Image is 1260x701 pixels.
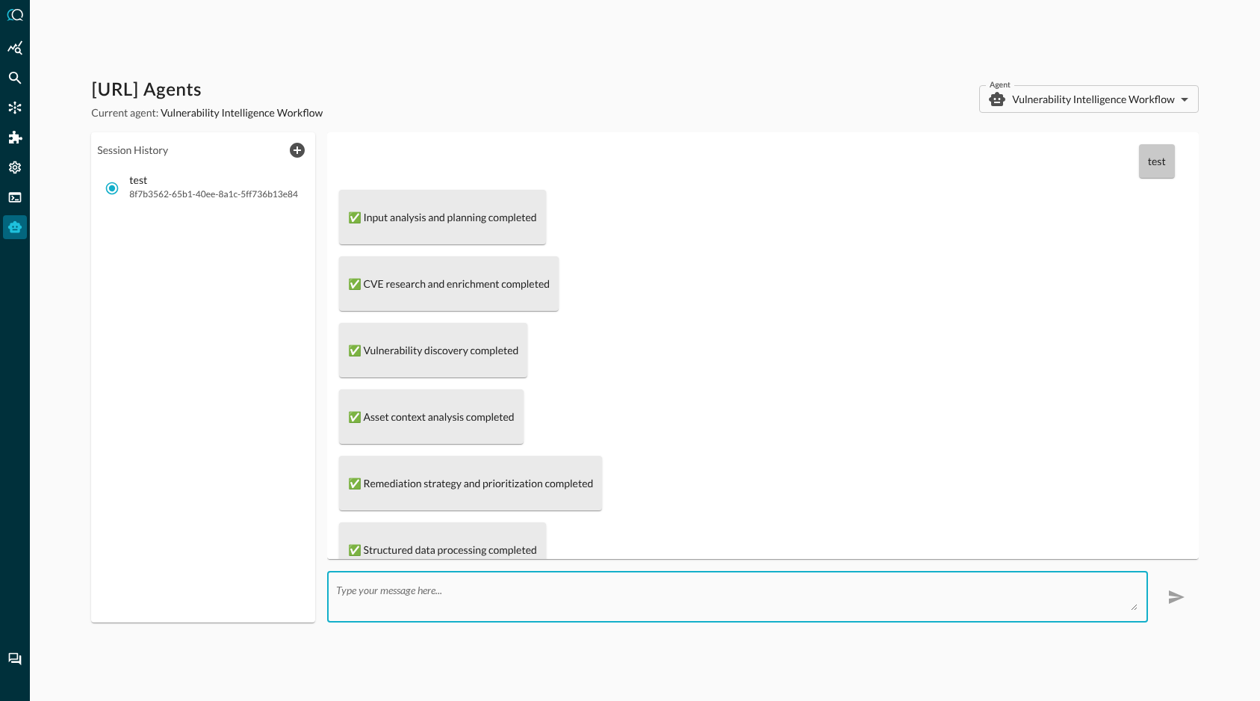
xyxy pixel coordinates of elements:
p: test [1148,153,1166,169]
p: ✅ Vulnerability discovery completed [348,342,518,358]
div: Addons [4,126,28,149]
p: ✅ Structured data processing completed [348,542,537,558]
p: Current agent: [91,105,323,120]
div: Federated Search [3,66,27,90]
h1: [URL] Agents [91,78,323,102]
div: Query Agent [3,215,27,239]
p: ✅ Asset context analysis completed [348,409,514,424]
div: Settings [3,155,27,179]
p: ✅ Remediation strategy and prioritization completed [348,475,593,491]
div: Chat [3,647,27,671]
div: Connectors [3,96,27,120]
p: ✅ Input analysis and planning completed [348,209,536,225]
p: Vulnerability Intelligence Workflow [1012,92,1174,107]
button: New Chat [285,138,309,162]
div: FSQL [3,185,27,209]
legend: Session History [97,143,168,158]
label: Agent [990,78,1011,92]
div: Summary Insights [3,36,27,60]
span: Vulnerability Intelligence Workflow [161,106,323,119]
p: test [129,174,298,187]
span: 8f7b3562-65b1-40ee-8a1c-5ff736b13e84 [129,187,298,202]
p: ✅ CVE research and enrichment completed [348,276,550,291]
